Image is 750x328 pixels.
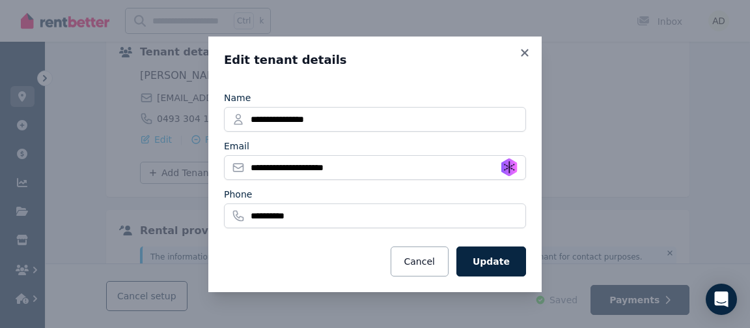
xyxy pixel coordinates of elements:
[224,140,249,153] label: Email
[224,52,526,68] h3: Edit tenant details
[706,284,737,315] div: Open Intercom Messenger
[224,188,252,201] label: Phone
[224,91,251,104] label: Name
[456,246,526,276] button: Update
[391,246,449,276] button: Cancel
